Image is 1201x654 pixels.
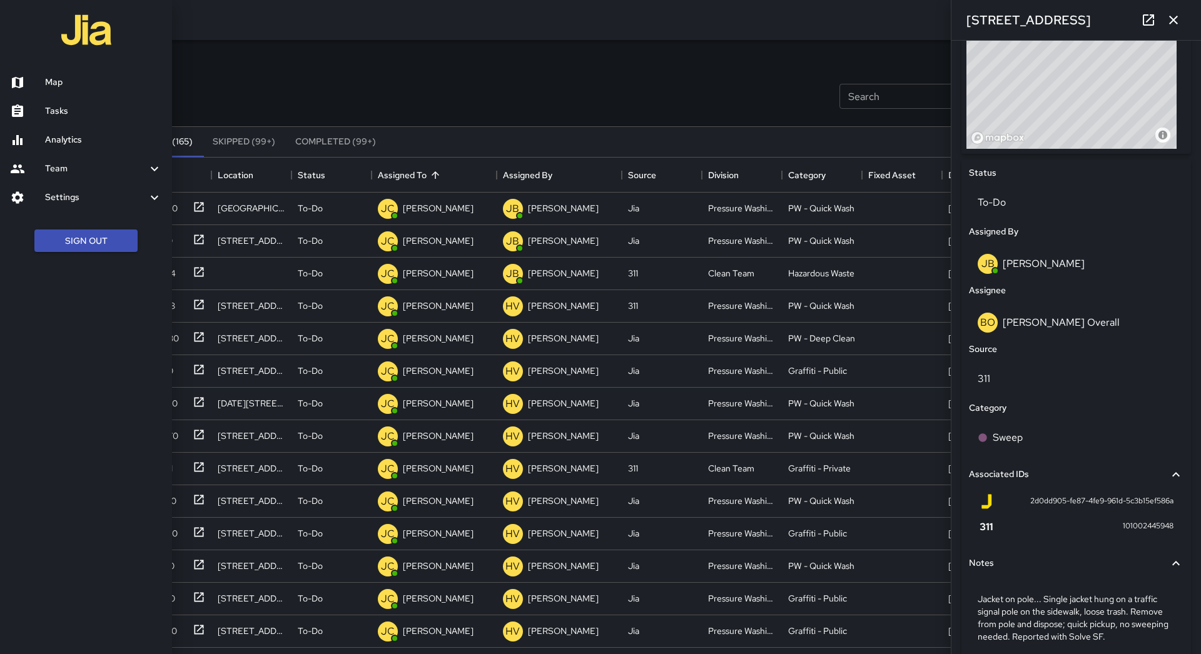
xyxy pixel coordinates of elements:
[45,162,147,176] h6: Team
[34,229,138,253] button: Sign Out
[45,133,162,147] h6: Analytics
[45,104,162,118] h6: Tasks
[45,76,162,89] h6: Map
[45,191,147,204] h6: Settings
[61,5,111,55] img: jia-logo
